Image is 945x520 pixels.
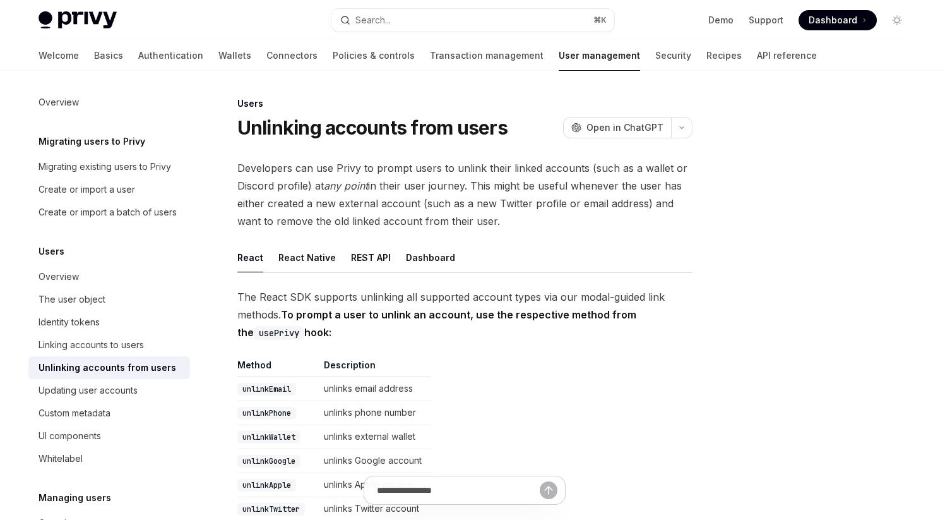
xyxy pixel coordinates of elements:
[28,201,190,224] a: Create or import a batch of users
[39,292,105,307] div: The user object
[887,10,907,30] button: Toggle dark mode
[39,182,135,197] div: Create or import a user
[28,402,190,425] a: Custom metadata
[319,377,431,401] td: unlinks email address
[319,449,431,473] td: unlinks Google account
[28,356,190,379] a: Unlinking accounts from users
[540,481,557,499] button: Send message
[237,243,263,272] button: React
[28,334,190,356] a: Linking accounts to users
[559,40,640,71] a: User management
[708,14,734,27] a: Demo
[237,159,692,230] span: Developers can use Privy to prompt users to unlink their linked accounts (such as a wallet or Dis...
[28,155,190,178] a: Migrating existing users to Privy
[39,360,176,375] div: Unlinking accounts from users
[237,383,296,396] code: unlinkEmail
[324,179,368,192] em: any point
[757,40,817,71] a: API reference
[94,40,123,71] a: Basics
[28,288,190,311] a: The user object
[351,243,391,272] button: REST API
[28,311,190,334] a: Identity tokens
[28,178,190,201] a: Create or import a user
[406,243,455,272] button: Dashboard
[39,428,101,444] div: UI components
[39,451,83,466] div: Whitelabel
[331,9,614,32] button: Search...⌘K
[218,40,251,71] a: Wallets
[355,13,391,28] div: Search...
[28,91,190,114] a: Overview
[237,288,692,341] span: The React SDK supports unlinking all supported account types via our modal-guided link methods.
[237,407,296,420] code: unlinkPhone
[586,121,663,134] span: Open in ChatGPT
[333,40,415,71] a: Policies & controls
[28,425,190,447] a: UI components
[39,95,79,110] div: Overview
[266,40,318,71] a: Connectors
[319,401,431,425] td: unlinks phone number
[706,40,742,71] a: Recipes
[39,490,111,505] h5: Managing users
[430,40,544,71] a: Transaction management
[39,383,138,398] div: Updating user accounts
[809,14,857,27] span: Dashboard
[39,315,100,330] div: Identity tokens
[39,159,171,174] div: Migrating existing users to Privy
[237,97,692,110] div: Users
[39,337,144,353] div: Linking accounts to users
[237,455,300,468] code: unlinkGoogle
[39,269,79,284] div: Overview
[237,116,508,139] h1: Unlinking accounts from users
[593,15,607,25] span: ⌘ K
[39,40,79,71] a: Welcome
[237,308,636,339] strong: To prompt a user to unlink an account, use the respective method from the hook:
[237,359,319,377] th: Method
[39,11,117,29] img: light logo
[278,243,336,272] button: React Native
[28,265,190,288] a: Overview
[749,14,783,27] a: Support
[319,359,431,377] th: Description
[799,10,877,30] a: Dashboard
[237,431,300,444] code: unlinkWallet
[39,134,145,149] h5: Migrating users to Privy
[28,379,190,402] a: Updating user accounts
[39,406,110,421] div: Custom metadata
[563,117,671,138] button: Open in ChatGPT
[39,244,64,259] h5: Users
[138,40,203,71] a: Authentication
[28,447,190,470] a: Whitelabel
[39,205,177,220] div: Create or import a batch of users
[655,40,691,71] a: Security
[254,326,304,340] code: usePrivy
[319,425,431,449] td: unlinks external wallet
